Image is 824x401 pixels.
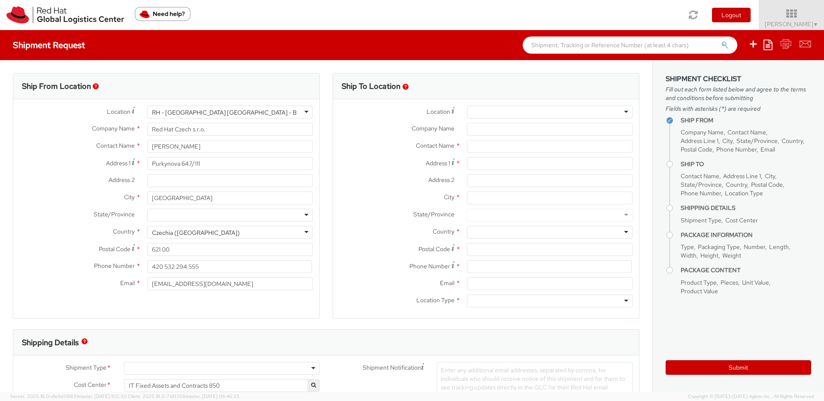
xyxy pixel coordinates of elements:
h4: Ship To [681,161,811,167]
h4: Shipment Request [13,40,85,50]
span: Contact Name [96,142,135,149]
span: Copyright © [DATE]-[DATE] Agistix Inc., All Rights Reserved [688,393,814,400]
span: Postal Code [418,245,450,253]
span: Pieces [721,279,738,286]
span: [PERSON_NAME] [765,20,818,28]
h4: Ship From [681,117,811,124]
span: Country [782,137,803,145]
span: Client: 2025.18.0-71d3358 [128,393,239,399]
h3: Shipping Details [22,338,79,347]
span: State/Province [736,137,778,145]
span: Phone Number [409,262,450,270]
span: Number [744,243,765,251]
span: Weight [722,252,741,259]
span: IT Fixed Assets and Contracts 850 [124,379,320,392]
span: Contact Name [416,142,454,149]
img: rh-logistics-00dfa346123c4ec078e1.svg [6,6,124,24]
span: Company Name [681,128,724,136]
span: Cost Center [725,216,758,224]
div: Czechia ([GEOGRAPHIC_DATA]) [152,228,240,237]
span: Packaging Type [698,243,740,251]
span: Phone Number [94,262,135,270]
span: Height [700,252,718,259]
span: Postal Code [751,181,783,188]
h3: Shipment Checklist [666,75,811,83]
span: State/Province [94,210,135,218]
button: Logout [712,8,751,22]
button: Need help? [135,7,191,21]
h3: Ship To Location [342,82,400,91]
h4: Package Content [681,267,811,273]
span: Cost Center [74,380,106,390]
div: RH - [GEOGRAPHIC_DATA] [GEOGRAPHIC_DATA] - B [152,108,297,117]
span: Location Type [416,296,454,304]
span: Contact Name [727,128,766,136]
span: Email [760,146,775,153]
span: Fields with asterisks (*) are required [666,104,811,113]
span: City [444,193,454,201]
span: Type [681,243,694,251]
span: Location [107,108,130,115]
span: Address Line 1 [681,137,718,145]
h3: Ship From Location [22,82,91,91]
span: ▼ [813,21,818,28]
h4: Package Information [681,232,811,238]
span: Email [440,279,454,287]
span: Phone Number [716,146,757,153]
span: Company Name [412,125,454,132]
span: Server: 2025.18.0-d1e9a510831 [10,393,127,399]
span: City [124,193,135,201]
span: Email [120,279,135,287]
span: Address 1 [106,159,130,167]
span: Product Type [681,279,717,286]
span: Country [726,181,747,188]
span: Address Line 1 [723,172,761,180]
h4: Shipping Details [681,205,811,211]
span: Fill out each form listed below and agree to the terms and conditions before submitting [666,85,811,102]
span: Country [113,228,135,235]
input: Shipment, Tracking or Reference Number (at least 4 chars) [523,36,737,54]
span: Width [681,252,697,259]
span: City [722,137,733,145]
span: master, [DATE] 11:12:30 [78,393,127,399]
span: Postal Code [681,146,712,153]
span: Shipment Notification [363,363,421,372]
span: State/Province [681,181,722,188]
span: Unit Value [742,279,769,286]
span: Address 2 [109,176,135,184]
span: Location Type [725,189,763,197]
span: Length [769,243,789,251]
span: Shipment Type [681,216,721,224]
span: City [765,172,775,180]
span: State/Province [413,210,454,218]
span: Enter any additional email addresses, separated by comma, for individuals who should receive noti... [441,366,625,400]
span: IT Fixed Assets and Contracts 850 [129,382,315,389]
span: Postal Code [99,245,130,253]
span: Product Value [681,287,718,295]
span: Phone Number [681,189,721,197]
span: master, [DATE] 09:46:25 [185,393,239,399]
span: Country [433,228,454,235]
span: Company Name [92,125,135,132]
span: Location [427,108,450,115]
span: Address 1 [426,159,450,167]
button: Submit [666,360,811,375]
span: Shipment Type [66,363,106,373]
span: Address 2 [428,176,454,184]
span: Contact Name [681,172,719,180]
